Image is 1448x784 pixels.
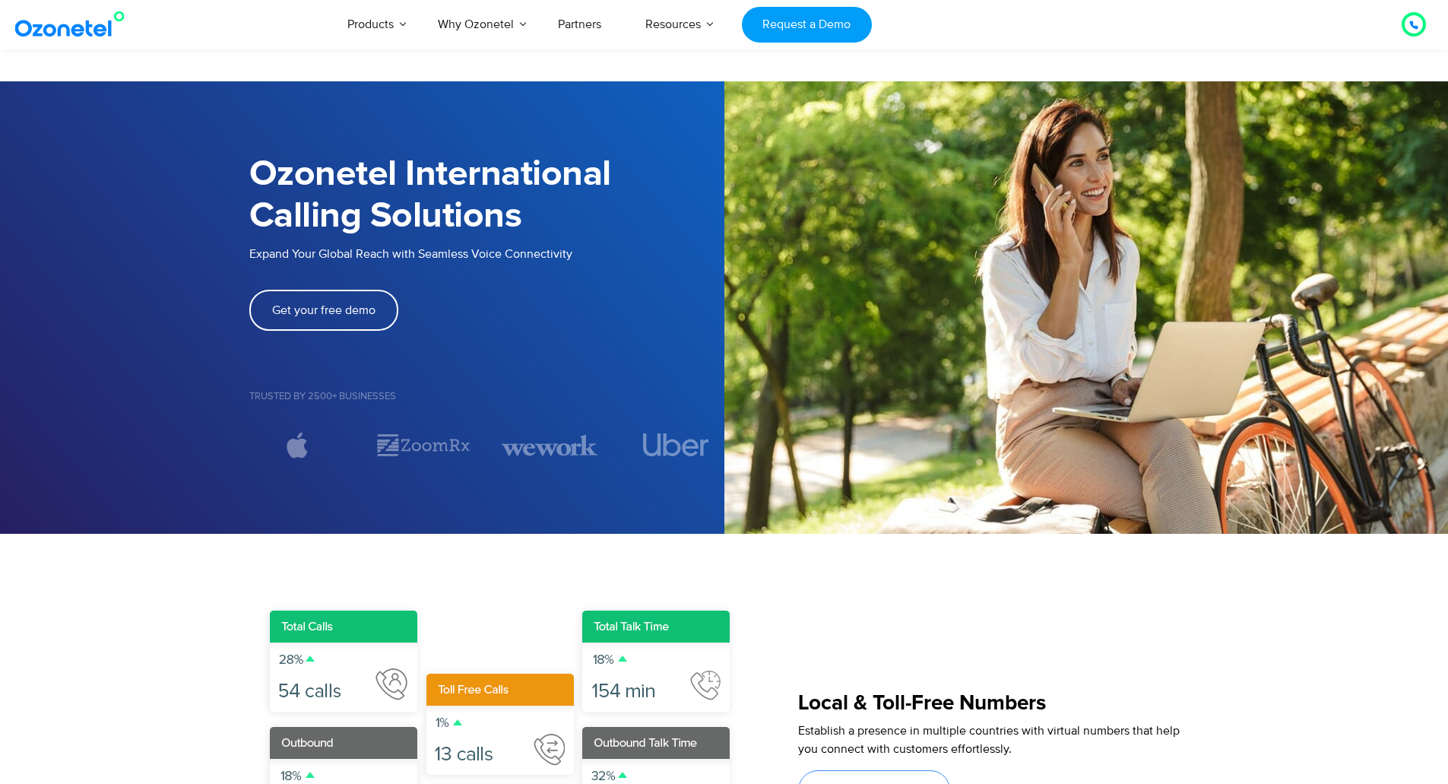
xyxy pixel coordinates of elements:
[628,433,724,456] div: 4 / 7
[502,432,597,459] img: wework-1.svg
[798,722,1197,758] p: Establish a presence in multiple countries with virtual numbers that help you connect with custom...
[798,693,1197,714] h5: Local & Toll-Free Numbers
[249,432,345,459] div: 1 / 7
[286,432,309,459] img: apple-1-1.svg
[375,432,471,459] img: zoomrx-1.svg
[249,392,724,402] h5: Trusted by 2500+ Businesses
[249,154,724,237] h1: Ozonetel International Calling Solutions​
[742,7,872,43] a: Request a Demo
[375,432,471,459] div: 2 / 7
[249,432,724,459] div: Image Carousel
[643,433,709,456] img: uber-1.svg
[249,290,398,331] a: Get your free demo
[249,245,724,263] p: Expand Your Global Reach with Seamless Voice Connectivity
[502,432,597,459] div: 3 / 7
[272,304,375,316] span: Get your free demo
